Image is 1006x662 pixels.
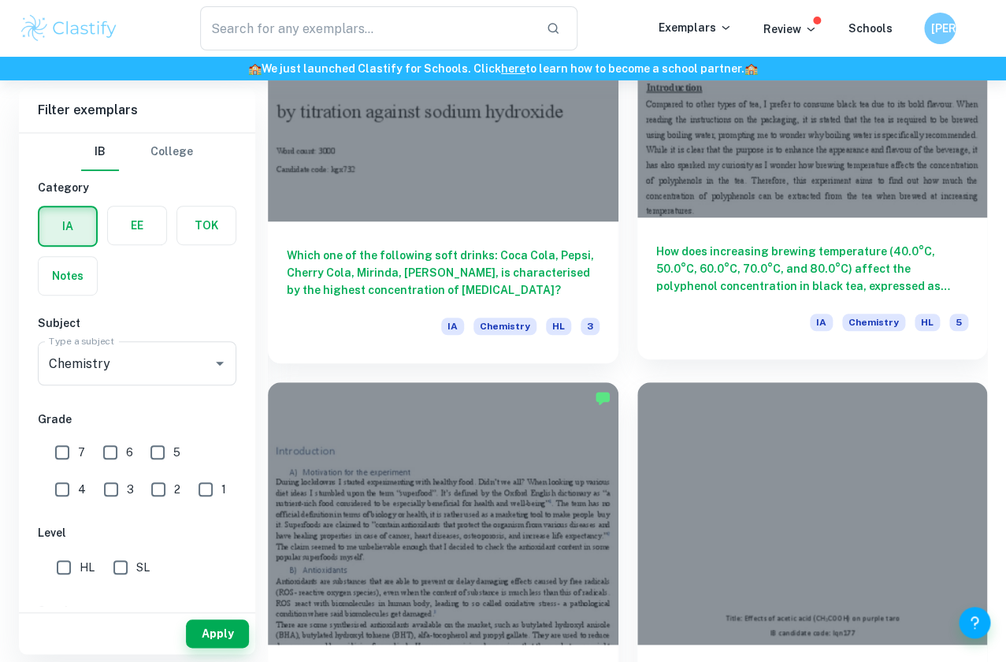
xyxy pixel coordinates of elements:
[136,559,150,576] span: SL
[924,13,956,44] button: [PERSON_NAME]
[221,481,226,498] span: 1
[39,257,97,295] button: Notes
[174,481,180,498] span: 2
[810,314,833,331] span: IA
[659,19,732,36] p: Exemplars
[78,481,86,498] span: 4
[744,62,758,75] span: 🏫
[78,444,85,461] span: 7
[209,352,231,374] button: Open
[473,318,536,335] span: Chemistry
[931,20,949,37] h6: [PERSON_NAME]
[173,444,180,461] span: 5
[949,314,968,331] span: 5
[38,314,236,332] h6: Subject
[38,602,236,619] h6: Session
[19,13,119,44] img: Clastify logo
[3,60,1003,77] h6: We just launched Clastify for Schools. Click to learn how to become a school partner.
[150,133,193,171] button: College
[81,133,119,171] button: IB
[127,481,134,498] span: 3
[177,206,236,244] button: TOK
[546,318,571,335] span: HL
[287,247,600,299] h6: Which one of the following soft drinks: Coca Cola, Pepsi, Cherry Cola, Mirinda, [PERSON_NAME], is...
[200,6,534,50] input: Search for any exemplars...
[38,179,236,196] h6: Category
[763,20,817,38] p: Review
[848,22,893,35] a: Schools
[39,207,96,245] button: IA
[501,62,525,75] a: here
[19,88,255,132] h6: Filter exemplars
[126,444,133,461] span: 6
[915,314,940,331] span: HL
[81,133,193,171] div: Filter type choice
[108,206,166,244] button: EE
[38,524,236,541] h6: Level
[581,318,600,335] span: 3
[656,243,969,295] h6: How does increasing brewing temperature (40.0°C, 50.0°C, 60.0°C, 70.0°C, and 80.0°C) affect the p...
[38,411,236,428] h6: Grade
[842,314,905,331] span: Chemistry
[959,607,990,638] button: Help and Feedback
[80,559,95,576] span: HL
[49,334,114,348] label: Type a subject
[248,62,262,75] span: 🏫
[441,318,464,335] span: IA
[595,390,611,406] img: Marked
[186,619,249,648] button: Apply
